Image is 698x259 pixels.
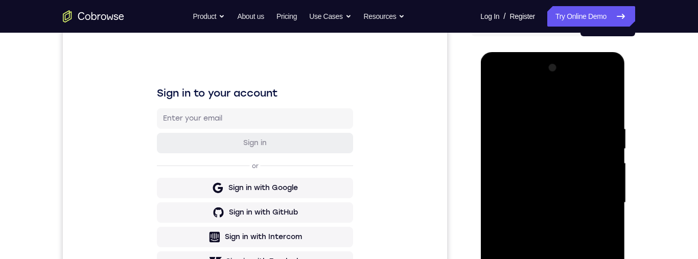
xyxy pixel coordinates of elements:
div: Sign in with Google [166,167,235,177]
p: or [187,146,198,154]
a: Log In [480,6,499,27]
a: Try Online Demo [547,6,635,27]
a: About us [237,6,264,27]
button: Sign in with Google [94,162,290,182]
span: / [503,10,505,22]
button: Use Cases [309,6,351,27]
button: Sign in with Zendesk [94,236,290,256]
input: Enter your email [100,98,284,108]
button: Resources [364,6,405,27]
h1: Sign in to your account [94,70,290,84]
div: Sign in with Intercom [162,216,239,226]
a: Register [510,6,535,27]
a: Pricing [276,6,297,27]
button: Sign in with Intercom [94,211,290,231]
div: Sign in with Zendesk [163,241,238,251]
button: Sign in [94,117,290,137]
div: Sign in with GitHub [166,192,235,202]
button: Sign in with GitHub [94,186,290,207]
a: Go to the home page [63,10,124,22]
button: Product [193,6,225,27]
